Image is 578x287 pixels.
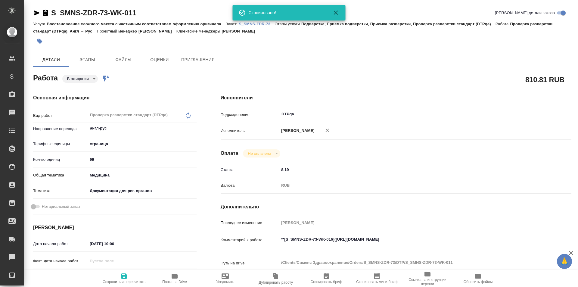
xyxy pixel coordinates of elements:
div: Документация для рег. органов [88,186,197,196]
p: Клиентские менеджеры [176,29,222,33]
p: Тарифные единицы [33,141,88,147]
p: Кол-во единиц [33,157,88,163]
p: Общая тематика [33,172,88,178]
p: [PERSON_NAME] [279,128,315,134]
p: Подверстка, Приемка подверстки, Приемка разверстки, Проверка разверстки стандарт (DTPqa) [301,22,496,26]
span: Нотариальный заказ [42,204,80,210]
span: Ссылка на инструкции верстки [406,278,449,286]
span: Обновить файлы [464,280,493,284]
button: Скопировать ссылку для ЯМессенджера [33,9,40,17]
p: Направление перевода [33,126,88,132]
div: Скопировано! [249,10,324,16]
button: Удалить исполнителя [321,124,334,137]
span: Детали [37,56,66,64]
button: Уведомить [200,270,250,287]
p: Вид работ [33,113,88,119]
button: Скопировать ссылку [42,9,49,17]
p: S_SMNS-ZDR-73 [239,22,275,26]
p: Услуга [33,22,47,26]
p: Ставка [221,167,279,173]
button: Папка на Drive [149,270,200,287]
button: Обновить файлы [453,270,503,287]
div: В ожидании [243,149,280,158]
span: Приглашения [181,56,215,64]
a: S_SMNS-ZDR-73 [239,21,275,26]
input: Пустое поле [279,218,542,227]
p: [PERSON_NAME] [222,29,260,33]
input: ✎ Введи что-нибудь [88,155,197,164]
button: Сохранить и пересчитать [99,270,149,287]
p: Комментарий к работе [221,237,279,243]
p: Факт. дата начала работ [33,258,88,264]
p: Заказ: [226,22,239,26]
div: страница [88,139,197,149]
button: Добавить тэг [33,35,46,48]
h4: [PERSON_NAME] [33,224,197,231]
button: 🙏 [557,254,572,269]
span: Оценки [145,56,174,64]
h4: Оплата [221,150,238,157]
span: Папка на Drive [162,280,187,284]
span: Уведомить [216,280,234,284]
p: Работа [496,22,510,26]
button: Open [539,114,540,115]
span: Сохранить и пересчитать [103,280,145,284]
p: Валюта [221,182,279,189]
div: В ожидании [62,75,98,83]
button: Дублировать работу [250,270,301,287]
button: Скопировать мини-бриф [352,270,402,287]
div: Медицина [88,170,197,180]
p: Подразделение [221,112,279,118]
h4: Дополнительно [221,203,571,211]
h4: Основная информация [33,94,197,101]
h2: Работа [33,72,58,83]
p: Путь на drive [221,260,279,266]
button: Закрыть [329,9,343,16]
a: S_SMNS-ZDR-73-WK-011 [51,9,136,17]
p: Дата начала работ [33,241,88,247]
input: ✎ Введи что-нибудь [279,165,542,174]
span: Этапы [73,56,102,64]
button: Ссылка на инструкции верстки [402,270,453,287]
input: ✎ Введи что-нибудь [88,239,140,248]
span: Скопировать бриф [310,280,342,284]
div: RUB [279,180,542,191]
p: [PERSON_NAME] [138,29,176,33]
button: Скопировать бриф [301,270,352,287]
span: Дублировать работу [259,280,293,285]
p: Проектный менеджер [97,29,138,33]
button: В ожидании [65,76,91,81]
p: Восстановление сложного макета с частичным соответствием оформлению оригинала [47,22,225,26]
h2: 810.81 RUB [525,74,564,85]
span: Скопировать мини-бриф [356,280,397,284]
p: Последнее изменение [221,220,279,226]
textarea: **[S_SMNS-ZDR-73-WK-016]([URL][DOMAIN_NAME] [279,234,542,245]
input: Пустое поле [88,257,140,265]
span: Файлы [109,56,138,64]
button: Не оплачена [246,151,273,156]
textarea: /Clients/Сименс Здравоохранение/Orders/S_SMNS-ZDR-73/DTP/S_SMNS-ZDR-73-WK-011 [279,257,542,268]
span: [PERSON_NAME] детали заказа [495,10,555,16]
p: Исполнитель [221,128,279,134]
p: Тематика [33,188,88,194]
p: Этапы услуги [275,22,301,26]
span: 🙏 [559,255,570,268]
button: Open [193,128,194,129]
h4: Исполнители [221,94,571,101]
